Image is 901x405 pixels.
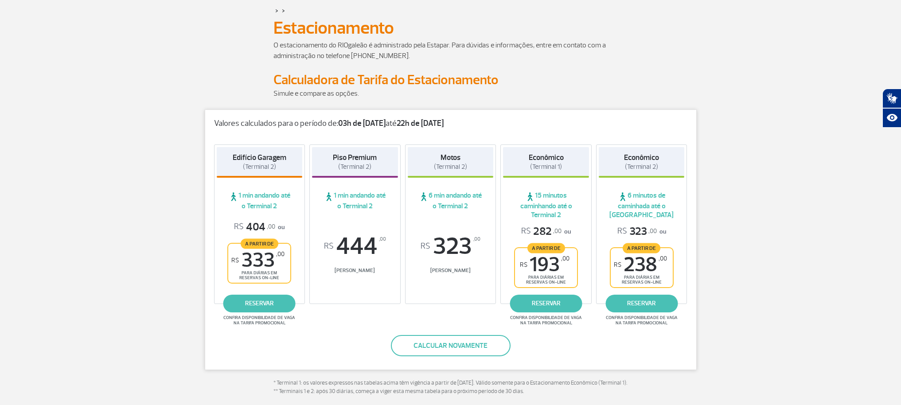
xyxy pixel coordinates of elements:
p: ou [521,225,571,238]
span: (Terminal 2) [338,163,371,171]
span: 193 [520,255,569,275]
strong: Econômico [624,153,659,162]
span: 404 [234,220,275,234]
span: A partir de [527,243,565,253]
strong: Econômico [529,153,564,162]
strong: 22h de [DATE] [397,118,444,129]
span: A partir de [623,243,660,253]
sup: ,00 [379,234,386,244]
sup: R$ [520,261,527,269]
span: Confira disponibilidade de vaga na tarifa promocional [605,315,679,326]
span: 333 [231,250,285,270]
sup: ,00 [659,255,667,262]
span: 1 min andando até o Terminal 2 [217,191,303,210]
span: para diárias em reservas on-line [523,275,569,285]
sup: ,00 [276,250,285,258]
h1: Estacionamento [273,20,628,35]
button: Calcular novamente [391,335,511,356]
span: (Terminal 2) [434,163,467,171]
strong: Motos [441,153,460,162]
a: > [275,5,278,16]
span: 444 [312,234,398,258]
span: 1 min andando até o Terminal 2 [312,191,398,210]
sup: R$ [231,257,239,264]
sup: R$ [421,241,430,251]
strong: Edifício Garagem [233,153,286,162]
span: para diárias em reservas on-line [236,270,283,280]
strong: Piso Premium [333,153,377,162]
div: Plugin de acessibilidade da Hand Talk. [882,89,901,128]
button: Abrir tradutor de língua de sinais. [882,89,901,108]
span: 15 minutos caminhando até o Terminal 2 [503,191,589,219]
span: [PERSON_NAME] [312,267,398,274]
span: [PERSON_NAME] [408,267,494,274]
sup: R$ [614,261,621,269]
sup: ,00 [561,255,569,262]
strong: 03h de [DATE] [338,118,386,129]
p: Valores calculados para o período de: até [214,119,687,129]
span: para diárias em reservas on-line [618,275,665,285]
p: O estacionamento do RIOgaleão é administrado pela Estapar. Para dúvidas e informações, entre em c... [273,40,628,61]
button: Abrir recursos assistivos. [882,108,901,128]
sup: ,00 [473,234,480,244]
p: * Terminal 1: os valores expressos nas tabelas acima têm vigência a partir de [DATE]. Válido some... [273,379,628,396]
span: 282 [521,225,562,238]
span: 6 minutos de caminhada até o [GEOGRAPHIC_DATA] [599,191,685,219]
span: A partir de [241,238,278,249]
span: (Terminal 2) [625,163,658,171]
span: 238 [614,255,667,275]
span: 323 [408,234,494,258]
a: > [282,5,285,16]
span: 6 min andando até o Terminal 2 [408,191,494,210]
span: (Terminal 2) [243,163,276,171]
p: ou [617,225,666,238]
h2: Calculadora de Tarifa do Estacionamento [273,72,628,88]
p: ou [234,220,285,234]
a: reservar [605,295,678,312]
span: (Terminal 1) [530,163,562,171]
span: 323 [617,225,657,238]
span: Confira disponibilidade de vaga na tarifa promocional [222,315,296,326]
span: Confira disponibilidade de vaga na tarifa promocional [509,315,583,326]
a: reservar [510,295,582,312]
p: Simule e compare as opções. [273,88,628,99]
a: reservar [223,295,296,312]
sup: R$ [324,241,334,251]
